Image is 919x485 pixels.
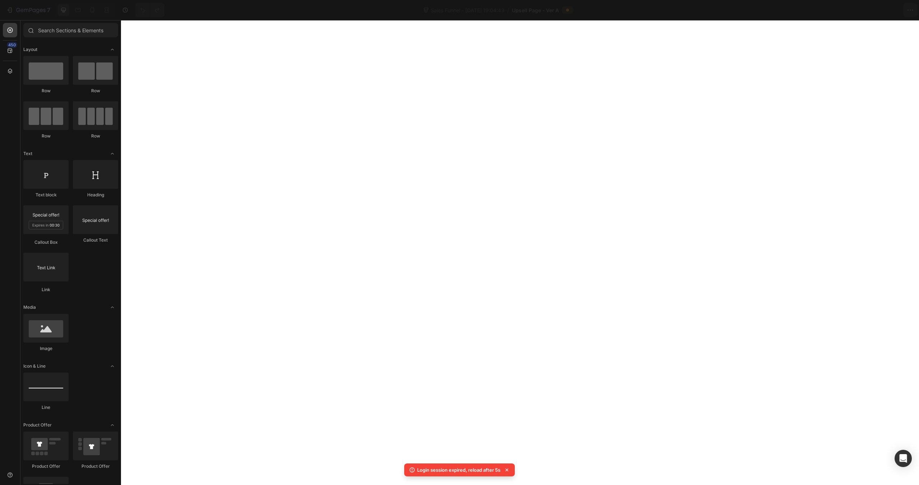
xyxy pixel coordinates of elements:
span: Toggle open [107,360,118,372]
input: Search Sections & Elements [23,23,118,37]
div: Row [73,133,118,139]
div: Heading [73,192,118,198]
span: Toggle open [107,148,118,159]
div: Callout Box [23,239,69,246]
span: Toggle open [107,44,118,55]
div: Link [23,286,69,293]
button: Save [859,3,883,17]
p: 7 [47,6,50,14]
div: Product Offer [73,463,118,470]
div: Line [23,404,69,411]
div: Open Intercom Messenger [895,450,912,467]
button: Publish [886,3,916,17]
button: 7 [3,3,53,17]
div: Row [23,88,69,94]
span: Product Offer [23,422,52,428]
div: Publish [892,6,910,14]
div: Row [23,133,69,139]
div: Image [23,345,69,352]
span: / [507,6,509,14]
div: Product Offer [23,463,69,470]
div: Callout Text [73,237,118,243]
span: Text [23,150,32,157]
span: Toggle open [107,419,118,431]
div: Undo/Redo [135,3,164,17]
span: Media [23,304,36,311]
div: 450 [7,42,17,48]
span: Sales Funnel - [DATE] 19:04:43 [429,6,506,14]
span: Layout [23,46,37,53]
div: Text block [23,192,69,198]
span: Toggle open [107,302,118,313]
iframe: Design area [121,20,919,485]
span: Icon & Line [23,363,46,369]
div: Row [73,88,118,94]
span: Save [866,7,877,13]
span: Upsell Page - Ver A [512,6,559,14]
p: Login session expired, reload after 5s [417,466,500,474]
